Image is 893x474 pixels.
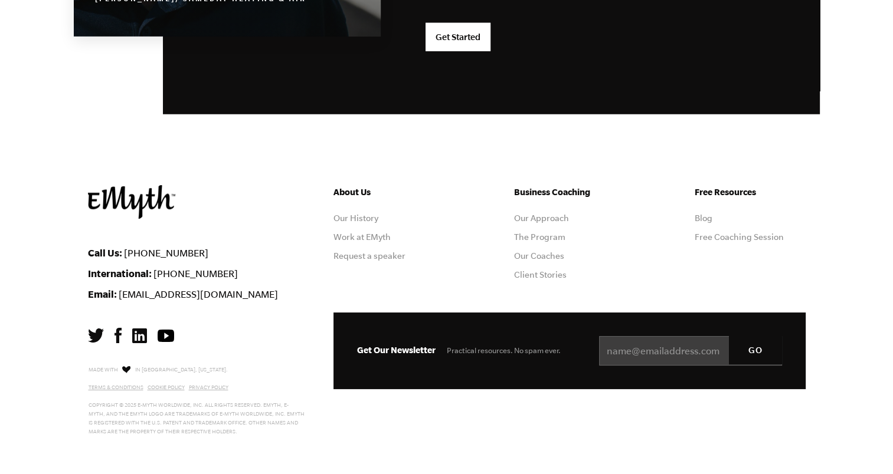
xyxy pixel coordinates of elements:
[148,384,185,390] a: Cookie Policy
[695,213,712,223] a: Blog
[357,345,436,355] span: Get Our Newsletter
[514,251,564,261] a: Our Coaches
[122,366,130,373] img: Love
[333,251,405,261] a: Request a speaker
[88,247,122,258] strong: Call Us:
[124,248,208,258] a: [PHONE_NUMBER]
[695,232,784,242] a: Free Coaching Session
[115,328,122,343] img: Facebook
[119,289,278,299] a: [EMAIL_ADDRESS][DOMAIN_NAME]
[426,23,490,51] a: Get Started
[447,346,561,355] span: Practical resources. No spam ever.
[514,185,625,199] h5: Business Coaching
[695,185,806,199] h5: Free Resources
[88,328,104,343] img: Twitter
[89,384,143,390] a: Terms & Conditions
[132,328,147,343] img: LinkedIn
[89,364,305,436] p: Made with in [GEOGRAPHIC_DATA], [US_STATE]. Copyright © 2025 E-Myth Worldwide, Inc. All rights re...
[729,336,782,364] input: GO
[514,232,565,242] a: The Program
[88,185,175,219] img: EMyth
[834,417,893,474] iframe: Chat Widget
[88,288,117,299] strong: Email:
[189,384,228,390] a: Privacy Policy
[333,185,444,199] h5: About Us
[514,213,569,223] a: Our Approach
[333,213,378,223] a: Our History
[514,270,567,279] a: Client Stories
[153,268,238,279] a: [PHONE_NUMBER]
[158,330,174,342] img: YouTube
[333,232,391,242] a: Work at EMyth
[599,336,782,366] input: name@emailaddress.com
[88,268,152,279] strong: International:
